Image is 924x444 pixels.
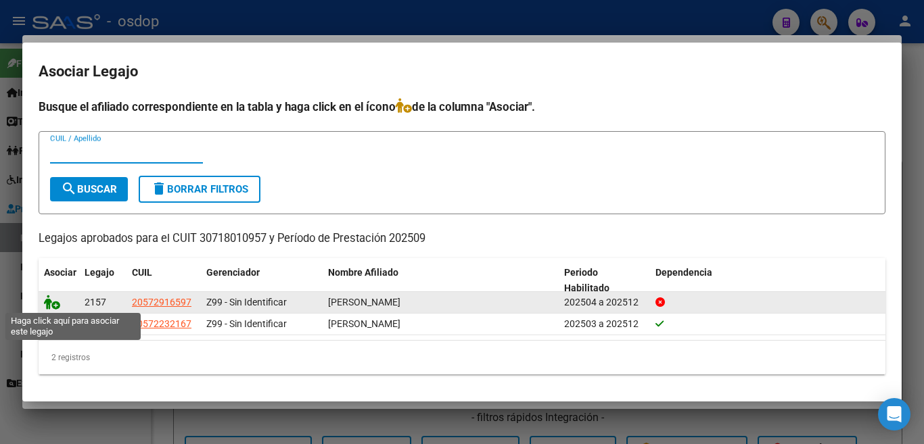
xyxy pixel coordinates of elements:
[206,267,260,278] span: Gerenciador
[126,258,201,303] datatable-header-cell: CUIL
[79,258,126,303] datatable-header-cell: Legajo
[44,267,76,278] span: Asociar
[39,59,885,84] h2: Asociar Legajo
[323,258,559,303] datatable-header-cell: Nombre Afiliado
[650,258,886,303] datatable-header-cell: Dependencia
[328,297,400,307] span: LENCINA MAXIMILIANO NICOLAS
[132,267,152,278] span: CUIL
[132,297,191,307] span: 20572916597
[132,318,191,329] span: 20572232167
[61,180,77,197] mat-icon: search
[564,316,645,332] div: 202503 a 202512
[328,318,400,329] span: ZAMPEDRI LEO BENJAMIN
[878,398,910,430] div: Open Intercom Messenger
[564,267,609,293] span: Periodo Habilitado
[61,183,117,195] span: Buscar
[39,98,885,116] h4: Busque el afiliado correspondiente en la tabla y haga click en el ícono de la columna "Asociar".
[85,318,106,329] span: 1122
[201,258,323,303] datatable-header-cell: Gerenciador
[50,177,128,201] button: Buscar
[85,297,106,307] span: 2157
[151,180,167,197] mat-icon: delete
[559,258,650,303] datatable-header-cell: Periodo Habilitado
[655,267,712,278] span: Dependencia
[564,295,645,310] div: 202504 a 202512
[39,230,885,247] p: Legajos aprobados para el CUIT 30718010957 y Período de Prestación 202509
[151,183,248,195] span: Borrar Filtros
[206,297,287,307] span: Z99 - Sin Identificar
[39,258,79,303] datatable-header-cell: Asociar
[139,176,260,203] button: Borrar Filtros
[39,341,885,374] div: 2 registros
[328,267,398,278] span: Nombre Afiliado
[206,318,287,329] span: Z99 - Sin Identificar
[85,267,114,278] span: Legajo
